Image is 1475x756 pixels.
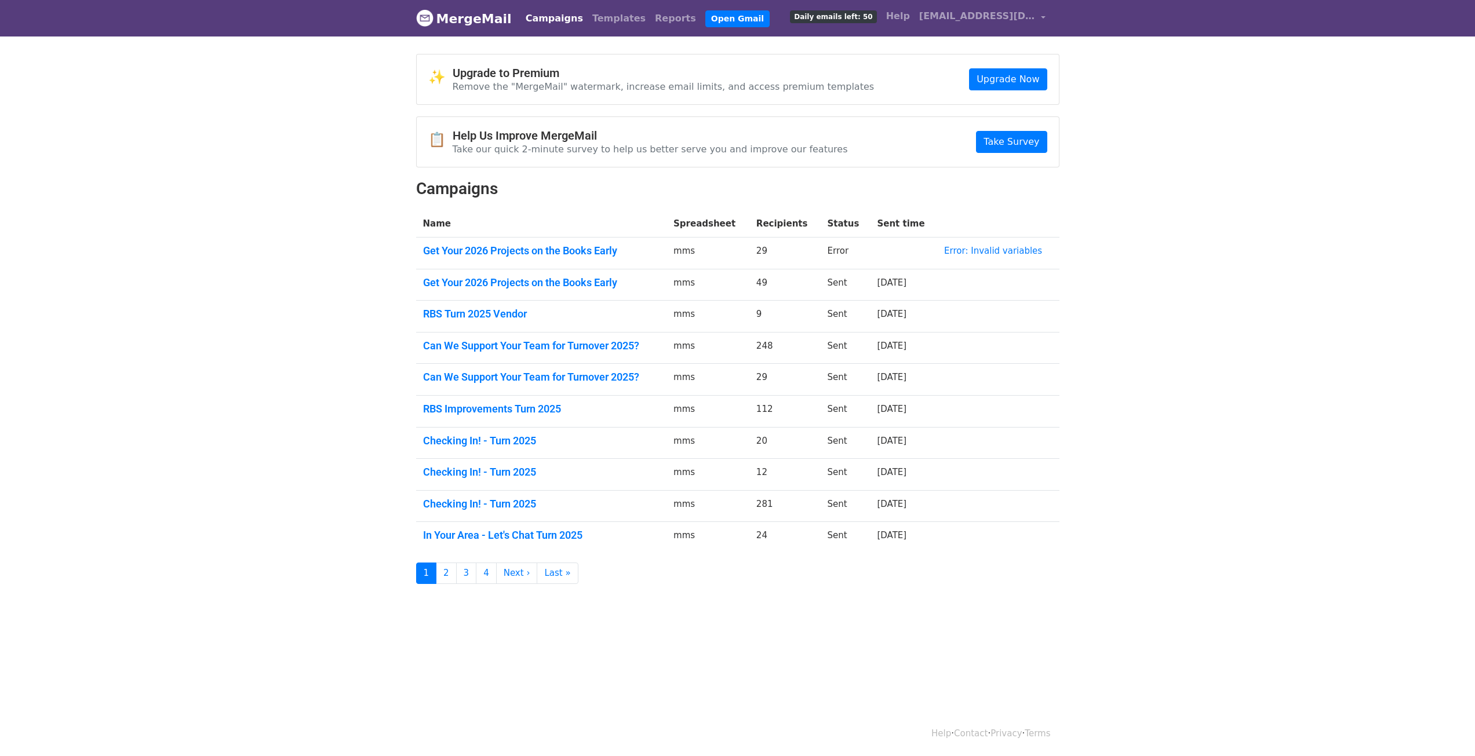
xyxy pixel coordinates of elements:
[790,10,876,23] span: Daily emails left: 50
[821,364,871,396] td: Sent
[416,563,437,584] a: 1
[453,129,848,143] h4: Help Us Improve MergeMail
[476,563,497,584] a: 4
[436,563,457,584] a: 2
[537,563,578,584] a: Last »
[521,7,588,30] a: Campaigns
[749,238,821,269] td: 29
[453,143,848,155] p: Take our quick 2-minute survey to help us better serve you and improve our features
[749,522,821,553] td: 24
[705,10,770,27] a: Open Gmail
[821,490,871,522] td: Sent
[877,436,906,446] a: [DATE]
[423,339,660,352] a: Can We Support Your Team for Turnover 2025?
[821,210,871,238] th: Status
[423,403,660,415] a: RBS Improvements Turn 2025
[453,66,875,80] h4: Upgrade to Premium
[423,371,660,384] a: Can We Support Your Team for Turnover 2025?
[423,244,660,257] a: Get Your 2026 Projects on the Books Early
[877,277,906,288] a: [DATE]
[749,364,821,396] td: 29
[423,466,660,479] a: Checking In! - Turn 2025
[416,210,667,238] th: Name
[915,5,1050,32] a: [EMAIL_ADDRESS][DOMAIN_NAME]
[667,210,749,238] th: Spreadsheet
[749,301,821,333] td: 9
[423,434,660,447] a: Checking In! - Turn 2025
[667,459,749,491] td: mms
[749,269,821,301] td: 49
[667,269,749,301] td: mms
[749,210,821,238] th: Recipients
[877,499,906,509] a: [DATE]
[877,404,906,414] a: [DATE]
[785,5,881,28] a: Daily emails left: 50
[870,210,937,238] th: Sent time
[749,490,821,522] td: 281
[877,341,906,351] a: [DATE]
[882,5,915,28] a: Help
[423,276,660,289] a: Get Your 2026 Projects on the Books Early
[944,246,1042,256] a: Error: Invalid variables
[423,529,660,542] a: In Your Area - Let's Chat Turn 2025
[1025,728,1050,739] a: Terms
[821,522,871,553] td: Sent
[749,332,821,364] td: 248
[821,301,871,333] td: Sent
[416,9,434,27] img: MergeMail logo
[416,179,1059,199] h2: Campaigns
[667,364,749,396] td: mms
[990,728,1022,739] a: Privacy
[749,427,821,459] td: 20
[976,131,1047,153] a: Take Survey
[667,301,749,333] td: mms
[749,396,821,428] td: 112
[428,69,453,86] span: ✨
[667,332,749,364] td: mms
[821,332,871,364] td: Sent
[821,238,871,269] td: Error
[667,522,749,553] td: mms
[456,563,477,584] a: 3
[877,530,906,540] a: [DATE]
[423,498,660,510] a: Checking In! - Turn 2025
[877,467,906,477] a: [DATE]
[667,427,749,459] td: mms
[496,563,538,584] a: Next ›
[954,728,988,739] a: Contact
[821,396,871,428] td: Sent
[416,6,512,31] a: MergeMail
[969,68,1047,90] a: Upgrade Now
[877,309,906,319] a: [DATE]
[821,427,871,459] td: Sent
[667,396,749,428] td: mms
[749,459,821,491] td: 12
[821,459,871,491] td: Sent
[919,9,1035,23] span: [EMAIL_ADDRESS][DOMAIN_NAME]
[453,81,875,93] p: Remove the "MergeMail" watermark, increase email limits, and access premium templates
[423,308,660,320] a: RBS Turn 2025 Vendor
[428,132,453,148] span: 📋
[821,269,871,301] td: Sent
[667,490,749,522] td: mms
[588,7,650,30] a: Templates
[877,372,906,382] a: [DATE]
[667,238,749,269] td: mms
[650,7,701,30] a: Reports
[931,728,951,739] a: Help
